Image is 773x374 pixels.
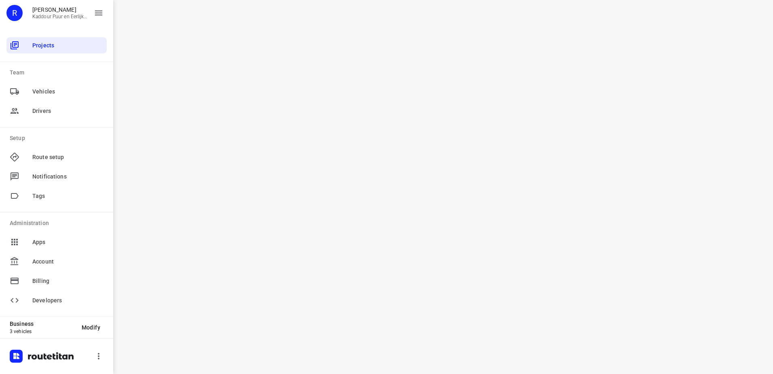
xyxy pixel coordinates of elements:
span: Account [32,257,103,266]
button: Modify [75,320,107,335]
div: Apps [6,234,107,250]
div: Route setup [6,149,107,165]
span: Developers [32,296,103,305]
p: Setup [10,134,107,142]
span: Billing [32,277,103,285]
div: Projects [6,37,107,53]
div: Tags [6,188,107,204]
span: Notifications [32,172,103,181]
p: Rachid Kaddour [32,6,87,13]
span: Projects [32,41,103,50]
p: Administration [10,219,107,227]
span: Drivers [32,107,103,115]
div: Drivers [6,103,107,119]
div: Developers [6,292,107,308]
p: 3 vehicles [10,329,75,334]
span: Vehicles [32,87,103,96]
p: Kaddour Puur en Eerlijk Vlees B.V. [32,14,87,19]
p: Business [10,321,75,327]
span: Route setup [32,153,103,161]
div: Account [6,253,107,270]
div: R [6,5,23,21]
div: Billing [6,273,107,289]
span: Apps [32,238,103,246]
p: Team [10,68,107,77]
div: Vehicles [6,83,107,100]
span: Modify [82,324,100,331]
div: Notifications [6,168,107,185]
span: Tags [32,192,103,200]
